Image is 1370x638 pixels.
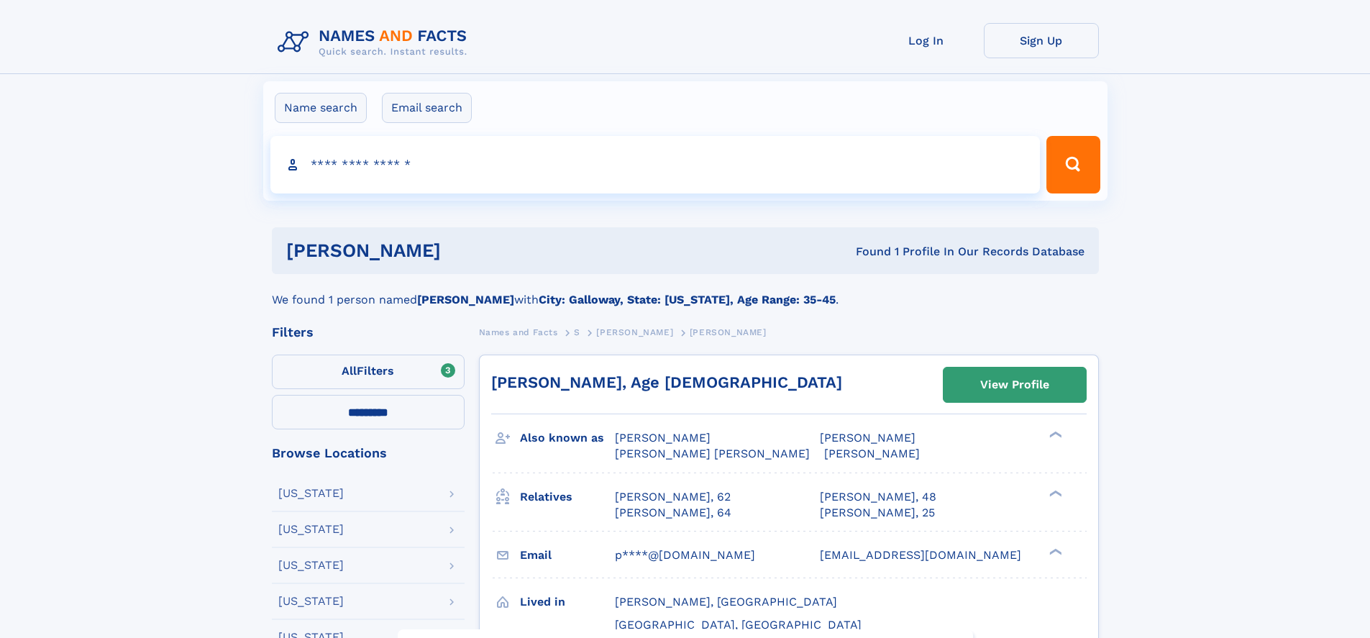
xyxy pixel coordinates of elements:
[1046,136,1100,193] button: Search Button
[1046,430,1063,439] div: ❯
[520,485,615,509] h3: Relatives
[690,327,767,337] span: [PERSON_NAME]
[615,618,862,632] span: [GEOGRAPHIC_DATA], [GEOGRAPHIC_DATA]
[382,93,472,123] label: Email search
[270,136,1041,193] input: search input
[520,543,615,568] h3: Email
[539,293,836,306] b: City: Galloway, State: [US_STATE], Age Range: 35-45
[820,548,1021,562] span: [EMAIL_ADDRESS][DOMAIN_NAME]
[615,447,810,460] span: [PERSON_NAME] [PERSON_NAME]
[944,368,1086,402] a: View Profile
[596,323,673,341] a: [PERSON_NAME]
[275,93,367,123] label: Name search
[286,242,649,260] h1: [PERSON_NAME]
[596,327,673,337] span: [PERSON_NAME]
[615,489,731,505] a: [PERSON_NAME], 62
[278,524,344,535] div: [US_STATE]
[648,244,1084,260] div: Found 1 Profile In Our Records Database
[820,505,935,521] a: [PERSON_NAME], 25
[272,274,1099,309] div: We found 1 person named with .
[615,505,731,521] a: [PERSON_NAME], 64
[479,323,558,341] a: Names and Facts
[820,489,936,505] a: [PERSON_NAME], 48
[278,488,344,499] div: [US_STATE]
[278,560,344,571] div: [US_STATE]
[520,590,615,614] h3: Lived in
[824,447,920,460] span: [PERSON_NAME]
[491,373,842,391] a: [PERSON_NAME], Age [DEMOGRAPHIC_DATA]
[574,323,580,341] a: S
[615,431,711,445] span: [PERSON_NAME]
[1046,488,1063,498] div: ❯
[1046,547,1063,556] div: ❯
[272,355,465,389] label: Filters
[342,364,357,378] span: All
[820,431,915,445] span: [PERSON_NAME]
[869,23,984,58] a: Log In
[272,447,465,460] div: Browse Locations
[278,596,344,607] div: [US_STATE]
[272,326,465,339] div: Filters
[615,595,837,609] span: [PERSON_NAME], [GEOGRAPHIC_DATA]
[417,293,514,306] b: [PERSON_NAME]
[984,23,1099,58] a: Sign Up
[520,426,615,450] h3: Also known as
[272,23,479,62] img: Logo Names and Facts
[980,368,1049,401] div: View Profile
[574,327,580,337] span: S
